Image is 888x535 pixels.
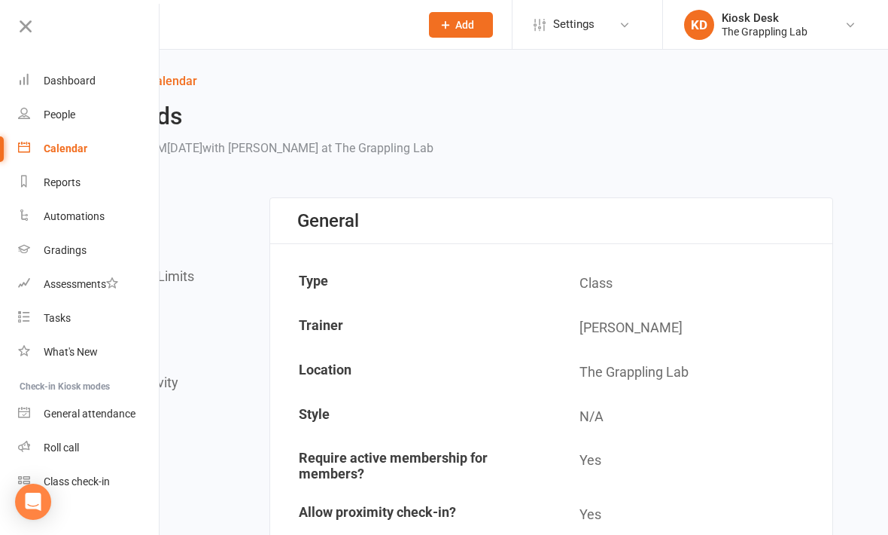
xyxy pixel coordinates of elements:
a: Tasks [18,301,160,335]
div: Calendar [44,142,87,154]
td: Location [272,351,551,394]
a: Roll call [18,431,160,465]
div: What's New [44,346,98,358]
h2: Little Kids [75,103,433,130]
a: What's New [18,335,160,369]
a: Dashboard [18,64,160,98]
div: 4:15PM - 5:00PM[DATE] [75,138,433,159]
div: The Grappling Lab [722,25,807,38]
div: Reports [44,176,81,188]
div: General [297,210,359,231]
div: Gradings [44,244,87,256]
td: N/A [552,396,832,439]
a: Automations [18,200,160,234]
a: Reports [18,166,160,200]
a: People [18,98,160,132]
td: Trainer [272,307,551,350]
td: Type [272,262,551,305]
div: People [44,109,75,121]
a: Calendar [18,132,160,166]
div: Class check-in [44,475,110,488]
div: KD [684,10,714,40]
div: General attendance [44,408,135,420]
a: Assessments [18,267,160,301]
td: [PERSON_NAME] [552,307,832,350]
span: with [PERSON_NAME] [202,141,318,155]
button: Add [429,12,493,38]
a: Gradings [18,234,160,267]
div: Roll call [44,442,79,454]
a: General attendance kiosk mode [18,397,160,431]
span: Add [455,19,474,31]
span: Settings [553,8,595,41]
td: Class [552,262,832,305]
td: Style [272,396,551,439]
td: The Grappling Lab [552,351,832,394]
div: Tasks [44,312,71,324]
div: Dashboard [44,75,96,87]
a: Class kiosk mode [18,465,160,499]
div: Kiosk Desk [722,11,807,25]
td: Yes [552,439,832,492]
div: Automations [44,210,105,222]
div: Open Intercom Messenger [15,484,51,520]
td: Require active membership for members? [272,439,551,492]
div: Assessments [44,278,118,290]
input: Search... [90,14,409,35]
span: at The Grappling Lab [321,141,433,155]
a: Return to calendar [75,71,833,92]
